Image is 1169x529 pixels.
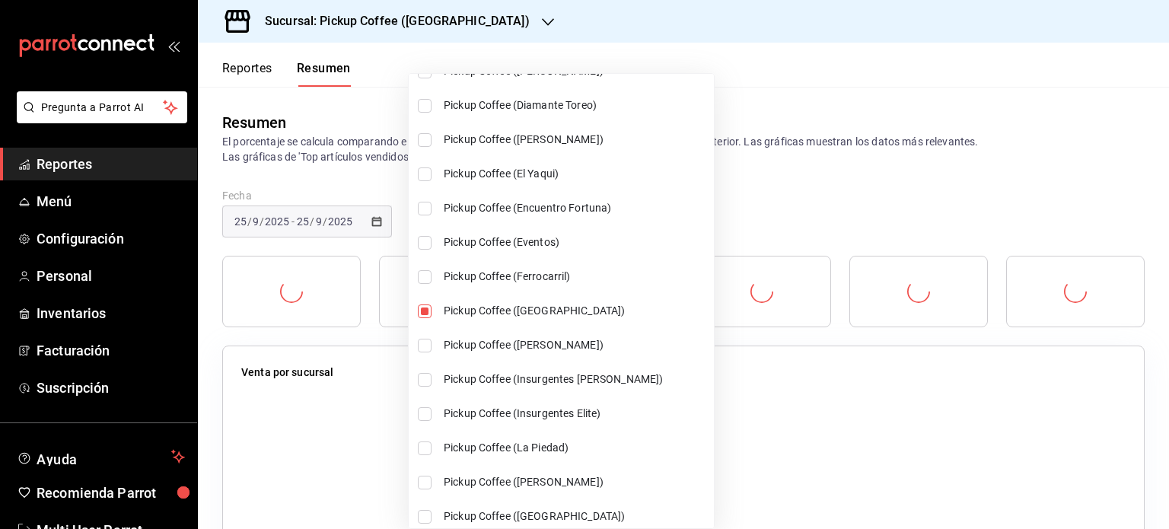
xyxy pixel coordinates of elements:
[444,337,708,353] span: Pickup Coffee ([PERSON_NAME])
[444,269,708,285] span: Pickup Coffee (Ferrocarril)
[444,371,708,387] span: Pickup Coffee (Insurgentes [PERSON_NAME])
[444,166,708,182] span: Pickup Coffee (El Yaqui)
[444,132,708,148] span: Pickup Coffee ([PERSON_NAME])
[444,200,708,216] span: Pickup Coffee (Encuentro Fortuna)
[444,97,708,113] span: Pickup Coffee (Diamante Toreo)
[444,440,708,456] span: Pickup Coffee (La Piedad)
[444,234,708,250] span: Pickup Coffee (Eventos)
[444,303,708,319] span: Pickup Coffee ([GEOGRAPHIC_DATA])
[444,508,708,524] span: Pickup Coffee ([GEOGRAPHIC_DATA])
[444,406,708,422] span: Pickup Coffee (Insurgentes Elite)
[444,474,708,490] span: Pickup Coffee ([PERSON_NAME])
